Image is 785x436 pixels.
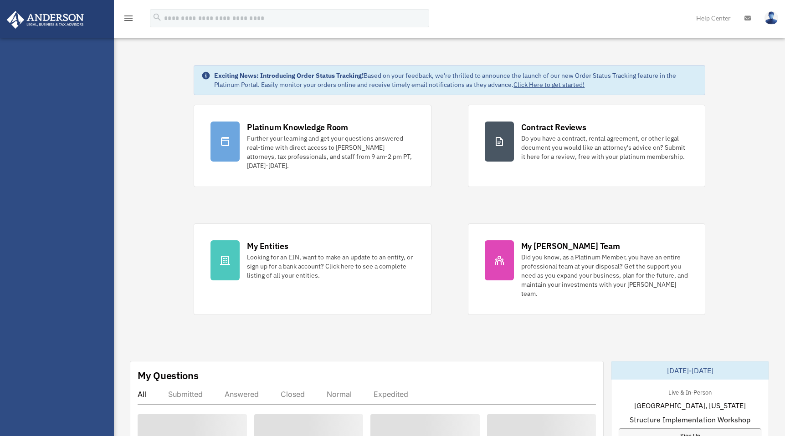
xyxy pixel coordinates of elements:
[247,253,414,280] div: Looking for an EIN, want to make an update to an entity, or sign up for a bank account? Click her...
[521,253,688,298] div: Did you know, as a Platinum Member, you have an entire professional team at your disposal? Get th...
[327,390,352,399] div: Normal
[521,122,586,133] div: Contract Reviews
[168,390,203,399] div: Submitted
[521,240,620,252] div: My [PERSON_NAME] Team
[194,105,431,187] a: Platinum Knowledge Room Further your learning and get your questions answered real-time with dire...
[214,71,364,80] strong: Exciting News: Introducing Order Status Tracking!
[468,105,705,187] a: Contract Reviews Do you have a contract, rental agreement, or other legal document you would like...
[634,400,746,411] span: [GEOGRAPHIC_DATA], [US_STATE]
[123,13,134,24] i: menu
[521,134,688,161] div: Do you have a contract, rental agreement, or other legal document you would like an attorney's ad...
[611,361,769,380] div: [DATE]-[DATE]
[468,223,705,315] a: My [PERSON_NAME] Team Did you know, as a Platinum Member, you have an entire professional team at...
[214,71,697,89] div: Based on your feedback, we're thrilled to announce the launch of our new Order Status Tracking fe...
[661,387,719,396] div: Live & In-Person
[4,11,87,29] img: Anderson Advisors Platinum Portal
[630,414,750,425] span: Structure Implementation Workshop
[247,134,414,170] div: Further your learning and get your questions answered real-time with direct access to [PERSON_NAM...
[194,223,431,315] a: My Entities Looking for an EIN, want to make an update to an entity, or sign up for a bank accoun...
[138,390,146,399] div: All
[513,81,585,89] a: Click Here to get started!
[138,369,199,382] div: My Questions
[152,12,162,22] i: search
[281,390,305,399] div: Closed
[764,11,778,25] img: User Pic
[247,240,288,252] div: My Entities
[123,16,134,24] a: menu
[225,390,259,399] div: Answered
[247,122,348,133] div: Platinum Knowledge Room
[374,390,408,399] div: Expedited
